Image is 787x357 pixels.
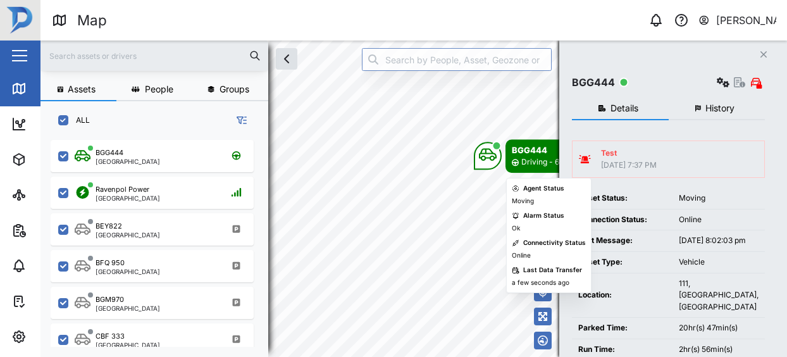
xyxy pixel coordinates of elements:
div: Last Message: [578,235,666,247]
label: ALL [68,115,90,125]
div: BFQ 950 [96,258,125,268]
div: Location: [578,289,666,301]
input: Search by People, Asset, Geozone or Place [362,48,552,71]
div: Run Time: [578,344,666,356]
button: [PERSON_NAME] [698,11,777,29]
div: Moving [512,196,534,206]
div: Online [512,251,531,261]
div: Asset Type: [578,256,666,268]
div: Map [33,82,61,96]
div: [PERSON_NAME] [716,13,777,28]
img: Main Logo [6,6,34,34]
div: Assets [33,153,72,166]
div: Test [601,147,657,160]
div: Settings [33,330,78,344]
input: Search assets or drivers [48,46,261,65]
div: Moving [679,192,759,204]
div: Asset Status: [578,192,666,204]
div: BGG444 [512,144,586,156]
div: BGG444 [572,75,615,91]
div: Last Data Transfer [523,265,582,275]
span: History [705,104,734,113]
div: Dashboard [33,117,90,131]
div: Vehicle [679,256,759,268]
div: [DATE] 8:02:03 pm [679,235,759,247]
div: Alarms [33,259,72,273]
div: Ravenpol Power [96,184,149,195]
div: Connectivity Status [523,238,586,248]
div: Online [679,214,759,226]
div: Alarm Status [523,211,564,221]
div: BGM970 [96,294,124,305]
div: [GEOGRAPHIC_DATA] [96,195,160,201]
span: People [145,85,173,94]
div: CBF 333 [96,331,125,342]
div: Parked Time: [578,322,666,334]
div: Reports [33,223,76,237]
div: 111, [GEOGRAPHIC_DATA], [GEOGRAPHIC_DATA] [679,278,759,313]
div: Sites [33,188,63,202]
div: [GEOGRAPHIC_DATA] [96,342,160,348]
span: Assets [68,85,96,94]
div: Map [77,9,107,32]
div: [DATE] 7:37 PM [601,160,657,172]
div: [GEOGRAPHIC_DATA] [96,305,160,311]
div: Driving - 60km/hr [521,156,586,168]
canvas: Map [40,41,787,357]
div: Map marker [474,139,592,173]
span: Details [610,104,638,113]
div: Ok [512,223,520,234]
div: BEY822 [96,221,122,232]
div: 2hr(s) 56min(s) [679,344,759,356]
span: Groups [220,85,249,94]
div: Connection Status: [578,214,666,226]
div: a few seconds ago [512,278,569,288]
div: grid [51,135,268,347]
div: [GEOGRAPHIC_DATA] [96,268,160,275]
div: [GEOGRAPHIC_DATA] [96,158,160,165]
div: BGG444 [96,147,123,158]
div: Agent Status [523,184,564,194]
div: 20hr(s) 47min(s) [679,322,759,334]
div: [GEOGRAPHIC_DATA] [96,232,160,238]
div: Tasks [33,294,68,308]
